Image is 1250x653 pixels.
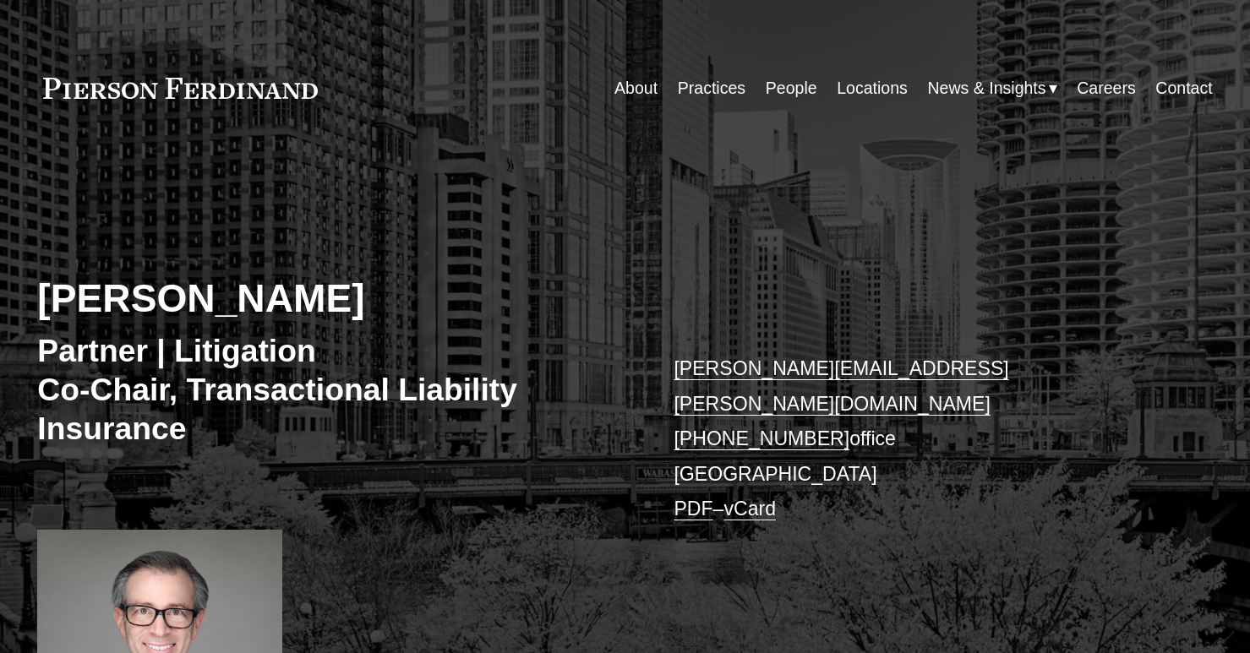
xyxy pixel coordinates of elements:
[37,331,625,448] h3: Partner | Litigation Co-Chair, Transactional Liability Insurance
[37,275,625,323] h2: [PERSON_NAME]
[614,72,658,105] a: About
[837,72,908,105] a: Locations
[678,72,745,105] a: Practices
[674,498,712,520] a: PDF
[674,357,1008,415] a: [PERSON_NAME][EMAIL_ADDRESS][PERSON_NAME][DOMAIN_NAME]
[674,351,1163,527] p: office [GEOGRAPHIC_DATA] –
[928,72,1057,105] a: folder dropdown
[928,73,1046,103] span: News & Insights
[766,72,817,105] a: People
[723,498,776,520] a: vCard
[1077,72,1135,105] a: Careers
[674,427,849,449] a: [PHONE_NUMBER]
[1155,72,1212,105] a: Contact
